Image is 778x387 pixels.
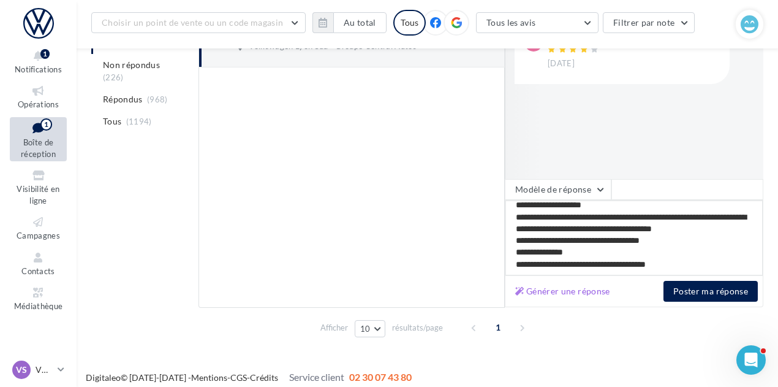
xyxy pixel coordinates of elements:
[10,82,67,112] a: Opérations
[91,12,306,33] button: Choisir un point de vente ou un code magasin
[505,179,611,200] button: Modèle de réponse
[15,64,62,74] span: Notifications
[320,322,348,334] span: Afficher
[86,372,121,383] a: Digitaleo
[476,12,599,33] button: Tous les avis
[10,117,67,162] a: Boîte de réception1
[360,324,371,334] span: 10
[10,213,67,243] a: Campagnes
[736,345,766,375] iframe: Intercom live chat
[86,372,412,383] span: © [DATE]-[DATE] - - -
[230,372,247,383] a: CGS
[103,115,121,128] span: Tous
[126,117,152,126] span: (1194)
[486,17,536,28] span: Tous les avis
[333,12,387,33] button: Au total
[36,364,53,376] p: VW St-Fons
[393,10,426,36] div: Tous
[147,94,168,104] span: (968)
[102,17,283,28] span: Choisir un point de vente ou un code magasin
[18,99,59,109] span: Opérations
[16,364,27,376] span: VS
[40,49,50,59] div: 1
[17,231,60,240] span: Campagnes
[355,320,386,337] button: 10
[10,358,67,381] a: VS VW St-Fons
[191,372,227,383] a: Mentions
[663,281,758,302] button: Poster ma réponse
[250,372,278,383] a: Crédits
[103,59,160,71] span: Non répondus
[10,283,67,313] a: Médiathèque
[21,266,55,276] span: Contacts
[103,72,124,82] span: (226)
[312,12,387,33] button: Au total
[21,137,56,159] span: Boîte de réception
[10,319,67,349] a: Calendrier
[289,371,344,383] span: Service client
[488,318,508,337] span: 1
[510,284,615,299] button: Générer une réponse
[17,184,59,205] span: Visibilité en ligne
[10,166,67,208] a: Visibilité en ligne
[10,47,67,77] button: Notifications 1
[603,12,695,33] button: Filtrer par note
[40,118,52,131] div: 1
[14,301,63,311] span: Médiathèque
[548,58,575,69] span: [DATE]
[349,371,412,383] span: 02 30 07 43 80
[392,322,443,334] span: résultats/page
[103,93,143,105] span: Répondus
[10,248,67,278] a: Contacts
